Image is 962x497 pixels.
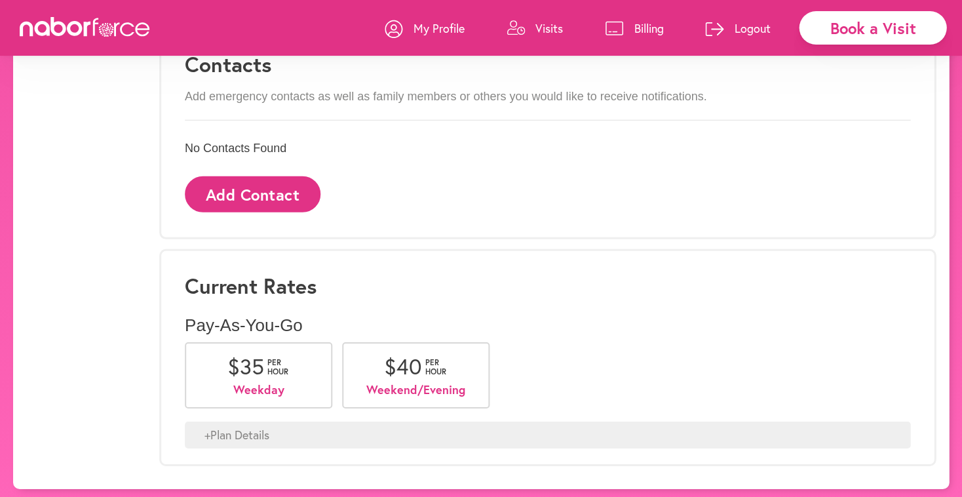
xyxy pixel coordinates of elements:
p: Pay-As-You-Go [185,315,910,336]
p: Weekday [206,383,311,397]
p: No Contacts Found [185,142,910,156]
a: Visits [507,9,563,48]
p: My Profile [414,20,465,36]
p: Billing [634,20,663,36]
h3: Current Rates [185,273,910,298]
button: Add Contact [185,176,320,212]
span: $ 40 [383,352,421,380]
div: Book a Visit [799,11,946,45]
a: Logout [705,9,770,48]
a: Billing [605,9,663,48]
p: Logout [734,20,770,36]
a: My Profile [385,9,465,48]
span: per hour [267,358,290,377]
span: $ 35 [227,352,263,380]
span: per hour [425,358,448,377]
p: Weekend/Evening [363,383,469,397]
div: + Plan Details [185,422,910,449]
p: Add emergency contacts as well as family members or others you would like to receive notifications. [185,90,910,104]
h3: Contacts [185,52,910,77]
p: Visits [535,20,563,36]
